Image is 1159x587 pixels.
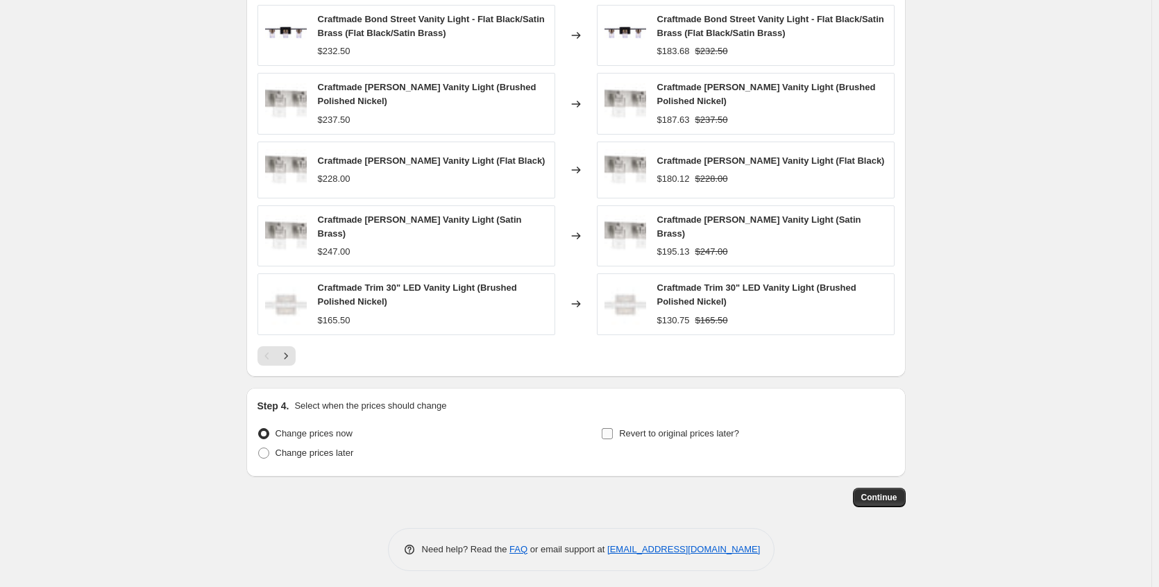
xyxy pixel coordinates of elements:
[318,155,545,166] span: Craftmade [PERSON_NAME] Vanity Light (Flat Black)
[265,83,307,125] img: 17631BNK4_80x.jpg
[265,15,307,56] img: 11835FBSB5_80x.jpg
[861,492,897,503] span: Continue
[318,214,522,239] span: Craftmade [PERSON_NAME] Vanity Light (Satin Brass)
[657,82,876,106] span: Craftmade [PERSON_NAME] Vanity Light (Brushed Polished Nickel)
[695,314,728,327] strike: $165.50
[604,283,646,325] img: 10130BNK-LED_80x.jpg
[657,214,861,239] span: Craftmade [PERSON_NAME] Vanity Light (Satin Brass)
[318,113,350,127] div: $237.50
[695,113,728,127] strike: $237.50
[318,314,350,327] div: $165.50
[318,172,350,186] div: $228.00
[657,282,856,307] span: Craftmade Trim 30" LED Vanity Light (Brushed Polished Nickel)
[318,282,517,307] span: Craftmade Trim 30" LED Vanity Light (Brushed Polished Nickel)
[265,283,307,325] img: 10130BNK-LED_80x.jpg
[318,44,350,58] div: $232.50
[318,82,536,106] span: Craftmade [PERSON_NAME] Vanity Light (Brushed Polished Nickel)
[657,14,884,38] span: Craftmade Bond Street Vanity Light - Flat Black/Satin Brass (Flat Black/Satin Brass)
[276,346,296,366] button: Next
[604,83,646,125] img: 17631BNK4_80x.jpg
[422,544,510,554] span: Need help? Read the
[657,245,690,259] div: $195.13
[318,14,545,38] span: Craftmade Bond Street Vanity Light - Flat Black/Satin Brass (Flat Black/Satin Brass)
[257,399,289,413] h2: Step 4.
[276,428,353,439] span: Change prices now
[695,44,728,58] strike: $232.50
[853,488,906,507] button: Continue
[604,15,646,56] img: 11835FBSB5_80x.jpg
[265,149,307,191] img: 17631BNK4_80x.jpg
[657,172,690,186] div: $180.12
[604,215,646,257] img: 17631BNK4_80x.jpg
[619,428,739,439] span: Revert to original prices later?
[657,155,885,166] span: Craftmade [PERSON_NAME] Vanity Light (Flat Black)
[657,314,690,327] div: $130.75
[695,172,728,186] strike: $228.00
[657,113,690,127] div: $187.63
[265,215,307,257] img: 17631BNK4_80x.jpg
[276,448,354,458] span: Change prices later
[695,245,728,259] strike: $247.00
[604,149,646,191] img: 17631BNK4_80x.jpg
[657,44,690,58] div: $183.68
[294,399,446,413] p: Select when the prices should change
[509,544,527,554] a: FAQ
[527,544,607,554] span: or email support at
[257,346,296,366] nav: Pagination
[607,544,760,554] a: [EMAIL_ADDRESS][DOMAIN_NAME]
[318,245,350,259] div: $247.00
